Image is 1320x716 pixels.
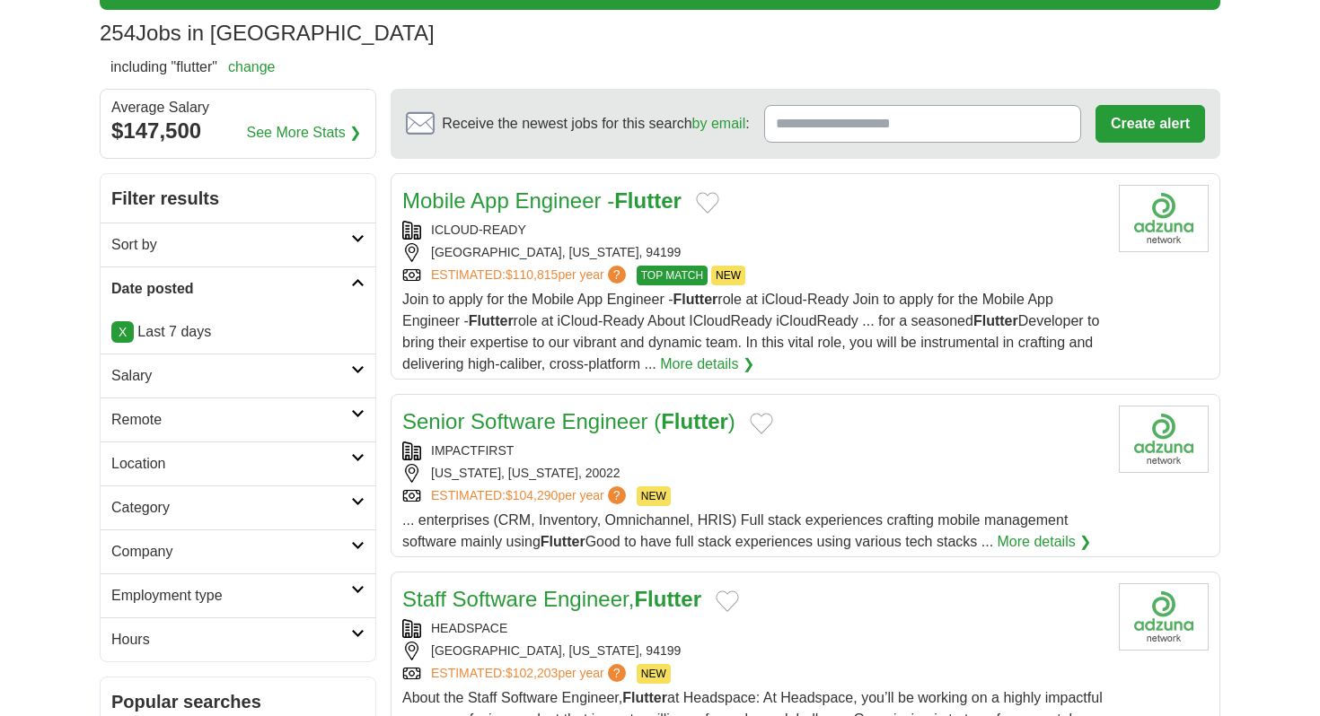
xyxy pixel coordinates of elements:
[402,221,1104,240] div: ICLOUD-READY
[1119,583,1209,651] img: Company logo
[111,321,134,343] a: X
[101,617,375,661] a: Hours
[228,59,276,74] a: change
[692,116,746,131] a: by email
[402,587,701,611] a: Staff Software Engineer,Flutter
[111,409,351,431] h2: Remote
[431,266,629,285] a: ESTIMATED:$110,815per year?
[431,664,629,684] a: ESTIMATED:$102,203per year?
[1119,406,1209,473] img: Company logo
[711,266,745,285] span: NEW
[402,642,1104,660] div: [GEOGRAPHIC_DATA], [US_STATE], 94199
[100,17,136,49] span: 254
[696,192,719,214] button: Add to favorite jobs
[247,122,362,144] a: See More Stats ❯
[608,664,626,682] span: ?
[506,267,558,282] span: $110,815
[101,354,375,397] a: Salary
[541,534,585,549] strong: Flutter
[101,223,375,266] a: Sort by
[111,541,351,563] h2: Company
[402,512,1068,549] span: ... enterprises (CRM, Inventory, Omnichannel, HRIS) Full stack experiences crafting mobile manage...
[506,488,558,502] span: $104,290
[101,485,375,529] a: Category
[111,365,351,387] h2: Salary
[101,441,375,485] a: Location
[661,409,728,433] strong: Flutter
[673,292,718,307] strong: Flutter
[750,413,773,434] button: Add to favorite jobs
[402,243,1104,262] div: [GEOGRAPHIC_DATA], [US_STATE], 94199
[110,57,275,78] h2: including "flutter"
[716,590,739,612] button: Add to favorite jobs
[111,278,351,300] h2: Date posted
[998,531,1092,553] a: More details ❯
[634,587,701,611] strong: Flutter
[402,441,1104,460] div: IMPACTFIRST
[1119,185,1209,252] img: Company logo
[402,409,735,433] a: Senior Software Engineer (Flutter)
[111,629,351,651] h2: Hours
[402,464,1104,483] div: [US_STATE], [US_STATE], 20022
[402,619,1104,638] div: HEADSPACE
[402,188,682,213] a: Mobile App Engineer -Flutter
[431,486,629,506] a: ESTIMATED:$104,290per year?
[101,529,375,573] a: Company
[101,174,375,223] h2: Filter results
[101,266,375,310] a: Date posted
[402,292,1099,371] span: Join to apply for the Mobile App Engineer - role at iCloud-Ready Join to apply for the Mobile App...
[637,486,671,506] span: NEW
[111,321,365,343] p: Last 7 days
[622,690,667,705] strong: Flutter
[111,100,365,115] div: Average Salary
[101,573,375,617] a: Employment type
[637,266,708,285] span: TOP MATCH
[442,113,749,135] span: Receive the newest jobs for this search :
[660,354,754,375] a: More details ❯
[111,585,351,607] h2: Employment type
[608,266,626,284] span: ?
[1096,105,1205,143] button: Create alert
[111,234,351,256] h2: Sort by
[111,453,351,475] h2: Location
[506,666,558,680] span: $102,203
[111,688,365,715] h2: Popular searches
[101,397,375,441] a: Remote
[469,313,514,328] strong: Flutter
[111,497,351,519] h2: Category
[614,188,682,213] strong: Flutter
[608,486,626,504] span: ?
[637,664,671,684] span: NEW
[100,21,435,45] h1: Jobs in [GEOGRAPHIC_DATA]
[111,115,365,147] div: $147,500
[973,313,1018,328] strong: Flutter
